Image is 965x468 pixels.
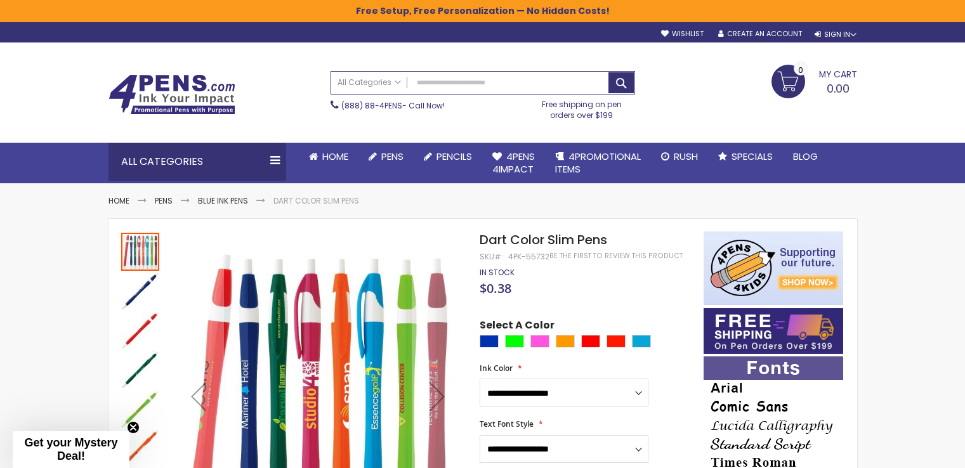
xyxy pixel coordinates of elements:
strong: SKU [480,251,503,262]
span: 4PROMOTIONAL ITEMS [555,150,641,176]
div: Lime Green [505,335,524,348]
span: Pens [381,150,404,163]
a: Home [299,143,358,171]
span: Home [322,150,348,163]
div: Bright Red [607,335,626,348]
div: Availability [480,268,515,278]
a: Blog [783,143,828,171]
div: Red [581,335,600,348]
div: Dart Color Slim Pens [121,310,161,349]
a: 0.00 0 [771,65,857,96]
a: Pens [358,143,414,171]
div: Orange [556,335,575,348]
a: Wishlist [661,29,704,39]
span: Ink Color [480,363,513,374]
span: Blog [793,150,818,163]
button: Close teaser [127,421,140,434]
div: Free shipping on pen orders over $199 [528,94,635,120]
span: 4Pens 4impact [492,150,535,176]
a: (888) 88-4PENS [341,100,402,111]
span: 0 [798,64,803,76]
div: Dart Color Slim Pens [121,271,161,310]
img: 4pens 4 kids [704,231,843,305]
div: 4pk-55732 [508,252,549,262]
a: Home [108,195,129,206]
a: All Categories [331,72,407,93]
img: Free shipping on orders over $199 [704,308,843,354]
span: 0.00 [827,81,850,96]
span: All Categories [338,77,401,88]
span: In stock [480,267,515,278]
span: Dart Color Slim Pens [480,231,607,249]
img: Dart Color Slim Pens [121,390,159,428]
div: All Categories [108,143,286,181]
span: - Call Now! [341,100,445,111]
span: $0.38 [480,280,511,297]
img: Dart Color Slim Pens [121,311,159,349]
span: Select A Color [480,318,555,335]
span: Rush [674,150,698,163]
div: Dart Color Slim Pens [121,389,161,428]
span: Specials [732,150,773,163]
a: Create an Account [718,29,802,39]
div: Dart Color Slim Pens [121,428,161,467]
a: Blue ink Pens [198,195,248,206]
div: Blue [480,335,499,348]
img: Dart Color Slim Pens [121,351,159,389]
img: Dart Color Slim Pens [121,272,159,310]
a: Specials [708,143,783,171]
div: Turquoise [632,335,651,348]
li: Dart Color Slim Pens [273,196,359,206]
span: Text Font Style [480,419,534,429]
span: Get your Mystery Deal! [24,436,117,462]
div: Sign In [815,30,857,39]
img: 4Pens Custom Pens and Promotional Products [108,74,235,115]
img: Dart Color Slim Pens [121,429,159,467]
div: Dart Color Slim Pens [121,349,161,389]
a: 4Pens4impact [482,143,545,184]
a: Pens [155,195,173,206]
a: 4PROMOTIONALITEMS [545,143,651,184]
a: Rush [651,143,708,171]
span: Pencils [437,150,472,163]
a: Pencils [414,143,482,171]
div: Pink [530,335,549,348]
a: Be the first to review this product [549,251,683,261]
div: Get your Mystery Deal!Close teaser [13,431,129,468]
div: Dart Color Slim Pens [121,231,161,271]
